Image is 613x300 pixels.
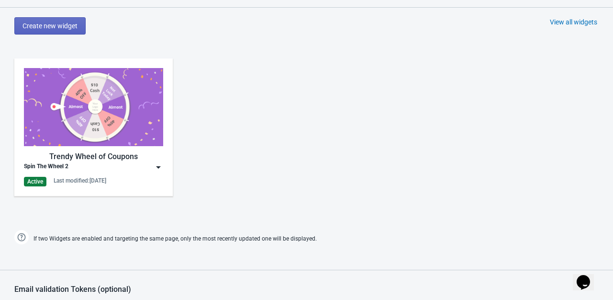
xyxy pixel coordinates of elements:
div: View all widgets [550,17,597,27]
button: Create new widget [14,17,86,35]
div: Active [24,177,46,186]
div: Trendy Wheel of Coupons [24,151,163,162]
img: dropdown.png [154,162,163,172]
iframe: chat widget [573,262,603,290]
div: Last modified: [DATE] [54,177,106,185]
img: help.png [14,230,29,244]
span: If two Widgets are enabled and targeting the same page, only the most recently updated one will b... [33,231,317,247]
img: trendy_game.png [24,68,163,146]
div: Spin The Wheel 2 [24,162,68,172]
span: Create new widget [22,22,78,30]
